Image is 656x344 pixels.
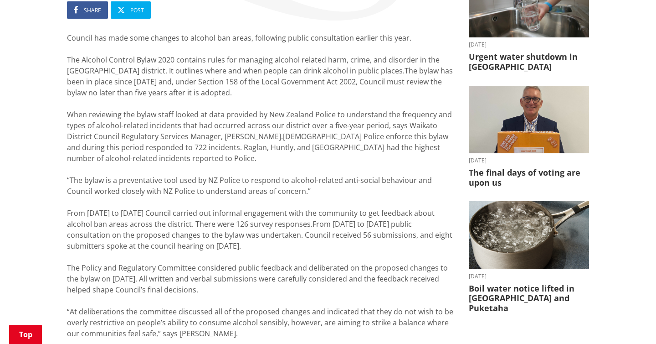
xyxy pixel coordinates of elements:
[67,208,455,251] div: From [DATE] to [DATE] Council carried out informal engagement with the community to get feedback ...
[469,86,589,188] a: [DATE] The final days of voting are upon us
[469,284,589,313] h3: Boil water notice lifted in [GEOGRAPHIC_DATA] and Puketaha
[67,109,455,164] div: When reviewing the bylaw staff looked at data provided by New Zealand Police to understand the fr...
[614,306,647,339] iframe: Messenger Launcher
[67,262,455,295] div: The Policy and Regulatory Committee considered public feedback and deliberated on the proposed ch...
[469,201,589,313] a: boil water notice gordonton puketaha [DATE] Boil water notice lifted in [GEOGRAPHIC_DATA] and Puk...
[469,168,589,188] h3: The final days of voting are upon us
[469,86,589,154] img: Craig Hobbs editorial elections
[84,6,101,14] span: Share
[469,201,589,269] img: boil water notice
[67,219,452,251] span: From [DATE] to [DATE] public consultation on the proposed changes to the bylaw was undertaken. Co...
[469,42,589,47] time: [DATE]
[111,1,151,19] a: Post
[469,158,589,163] time: [DATE]
[469,52,589,72] h3: Urgent water shutdown in [GEOGRAPHIC_DATA]
[469,274,589,279] time: [DATE]
[67,66,453,98] span: The bylaw has been in place since [DATE] and, under Section 158 of the Local Government Act 2002,...
[130,6,144,14] span: Post
[67,175,455,197] div: “The bylaw is a preventative tool used by NZ Police to respond to alcohol-related anti-social beh...
[67,131,448,163] span: [DEMOGRAPHIC_DATA] Police enforce this bylaw and during this period responded to 722 incidents. R...
[9,325,42,344] a: Top
[67,1,108,19] a: Share
[67,306,455,339] div: “At deliberations the committee discussed all of the proposed changes and indicated that they do ...
[67,32,455,43] div: Council has made some changes to alcohol ban areas, following public consultation earlier this year.
[67,54,455,98] div: The Alcohol Control Bylaw 2020 contains rules for managing alcohol related harm, crime, and disor...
